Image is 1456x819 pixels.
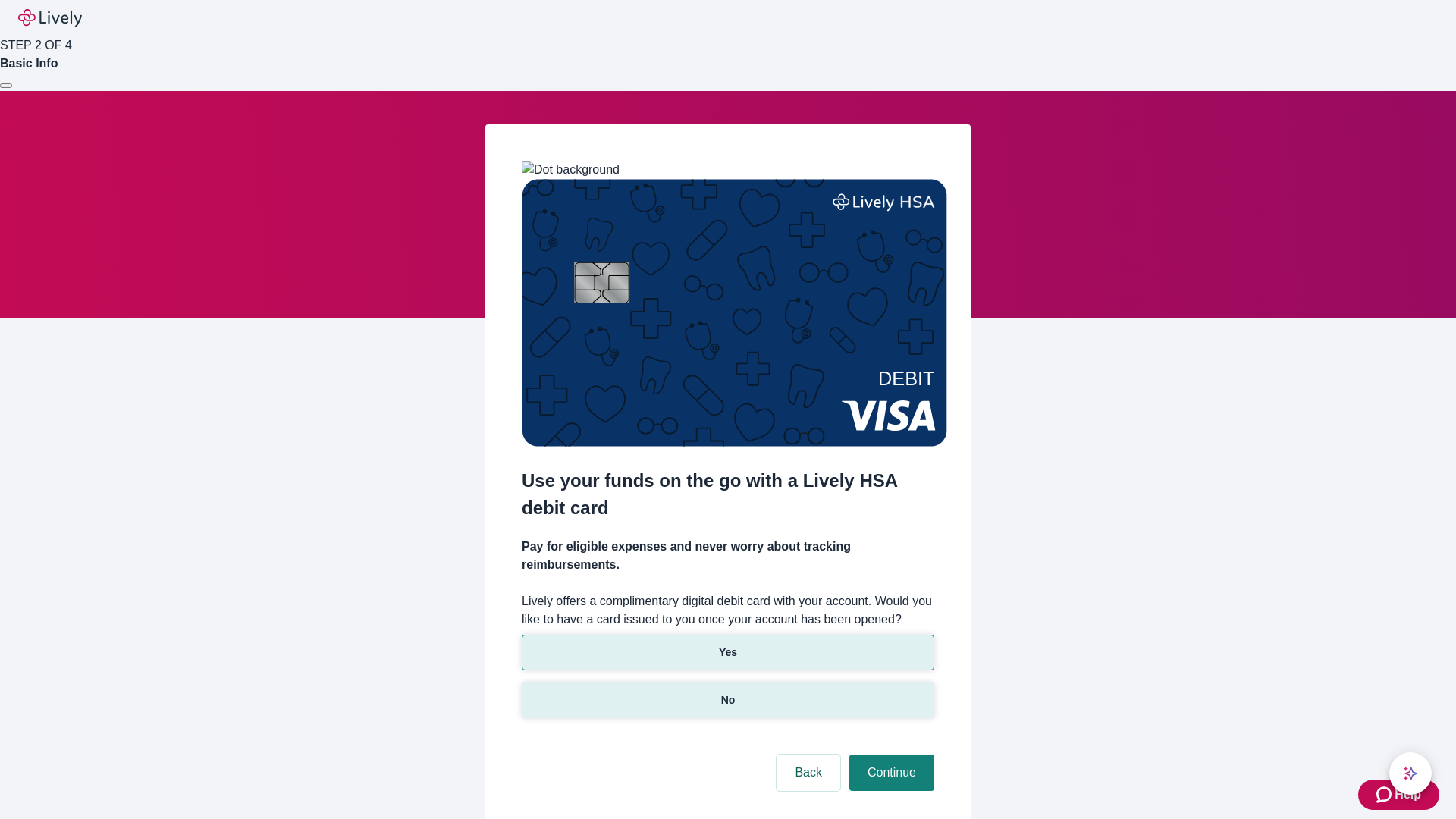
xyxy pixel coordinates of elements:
[522,467,934,522] h2: Use your funds on the go with a Lively HSA debit card
[522,682,934,718] button: No
[522,179,947,447] img: Debit card
[777,755,840,791] button: Back
[1403,766,1418,781] svg: Lively AI Assistant
[522,592,934,629] label: Lively offers a complimentary digital debit card with your account. Would you like to have a card...
[522,635,934,670] button: Yes
[1358,780,1439,810] button: Zendesk support iconHelp
[1389,752,1432,795] button: chat
[1376,786,1395,804] svg: Zendesk support icon
[721,692,736,708] p: No
[522,161,620,179] img: Dot background
[522,538,934,574] h4: Pay for eligible expenses and never worry about tracking reimbursements.
[849,755,934,791] button: Continue
[1395,786,1421,804] span: Help
[18,9,82,27] img: Lively
[719,645,737,661] p: Yes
